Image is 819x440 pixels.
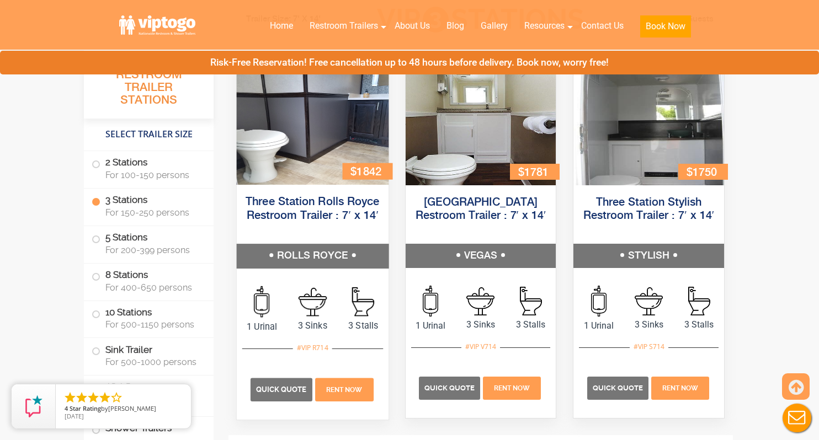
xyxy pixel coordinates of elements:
[520,287,542,315] img: an icon of Stall
[640,15,691,37] button: Book Now
[287,319,338,332] span: 3 Sinks
[456,318,506,331] span: 3 Sinks
[678,164,728,180] div: $1750
[386,14,438,38] a: About Us
[87,391,100,404] li: 
[416,197,546,222] a: [GEOGRAPHIC_DATA] Restroom Trailer : 7′ x 14′
[632,14,699,44] a: Book Now
[75,391,88,404] li: 
[775,396,819,440] button: Live Chat
[98,391,111,404] li: 
[65,405,182,413] span: by
[262,14,301,38] a: Home
[587,383,650,393] a: Quick Quote
[510,164,560,180] div: $1781
[573,244,724,268] h5: STYLISH
[573,14,632,38] a: Contact Us
[108,404,156,412] span: [PERSON_NAME]
[573,319,624,332] span: 1 Urinal
[92,264,206,298] label: 8 Stations
[419,383,482,393] a: Quick Quote
[65,404,68,412] span: 4
[313,384,375,394] a: Rent Now
[352,287,374,316] img: an icon of Stall
[105,207,200,218] span: For 150-250 persons
[406,319,456,332] span: 1 Urinal
[635,287,663,315] img: an icon of sink
[583,197,714,222] a: Three Station Stylish Restroom Trailer : 7′ x 14′
[326,386,363,394] span: Rent Now
[423,286,438,316] img: an icon of urinal
[237,57,389,185] img: Side view of three station restroom trailer with three separate doors with signs
[630,340,668,354] div: #VIP S714
[23,395,45,417] img: Review Rating
[105,170,200,180] span: For 100-150 persons
[92,338,206,372] label: Sink Trailer
[65,412,84,420] span: [DATE]
[338,319,389,332] span: 3 Stalls
[256,385,307,394] span: Quick Quote
[342,163,392,179] div: $1842
[506,318,556,331] span: 3 Stalls
[674,318,724,331] span: 3 Stalls
[650,383,710,393] a: Rent Now
[293,341,332,355] div: #VIP R714
[105,357,200,367] span: For 500-1000 persons
[237,320,288,334] span: 1 Urinal
[92,375,206,413] label: ADA Restroom Trailers
[472,14,516,38] a: Gallery
[591,286,607,316] img: an icon of urinal
[494,384,530,392] span: Rent Now
[92,226,206,260] label: 5 Stations
[237,244,389,269] h5: ROLLS ROYCE
[482,383,543,393] a: Rent Now
[301,14,386,38] a: Restroom Trailers
[461,340,500,354] div: #VIP V714
[406,58,556,185] img: Side view of three station restroom trailer with three separate doors with signs
[105,319,200,330] span: For 500-1150 persons
[84,52,214,119] h3: All Portable Restroom Trailer Stations
[84,124,214,145] h4: Select Trailer Size
[110,391,123,404] li: 
[516,14,573,38] a: Resources
[688,287,710,315] img: an icon of Stall
[406,244,556,268] h5: VEGAS
[92,151,206,185] label: 2 Stations
[438,14,472,38] a: Blog
[105,282,200,293] span: For 400-650 persons
[70,404,101,412] span: Star Rating
[424,384,475,392] span: Quick Quote
[63,391,77,404] li: 
[466,287,494,315] img: an icon of sink
[92,301,206,335] label: 10 Stations
[573,58,724,185] img: Side view of three station restroom trailer with three separate doors with signs
[624,318,674,331] span: 3 Sinks
[593,384,643,392] span: Quick Quote
[299,288,327,316] img: an icon of sink
[662,384,698,392] span: Rent Now
[105,245,200,255] span: For 200-399 persons
[92,189,206,223] label: 3 Stations
[246,197,379,222] a: Three Station Rolls Royce Restroom Trailer : 7′ x 14′
[254,286,269,318] img: an icon of urinal
[250,384,313,394] a: Quick Quote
